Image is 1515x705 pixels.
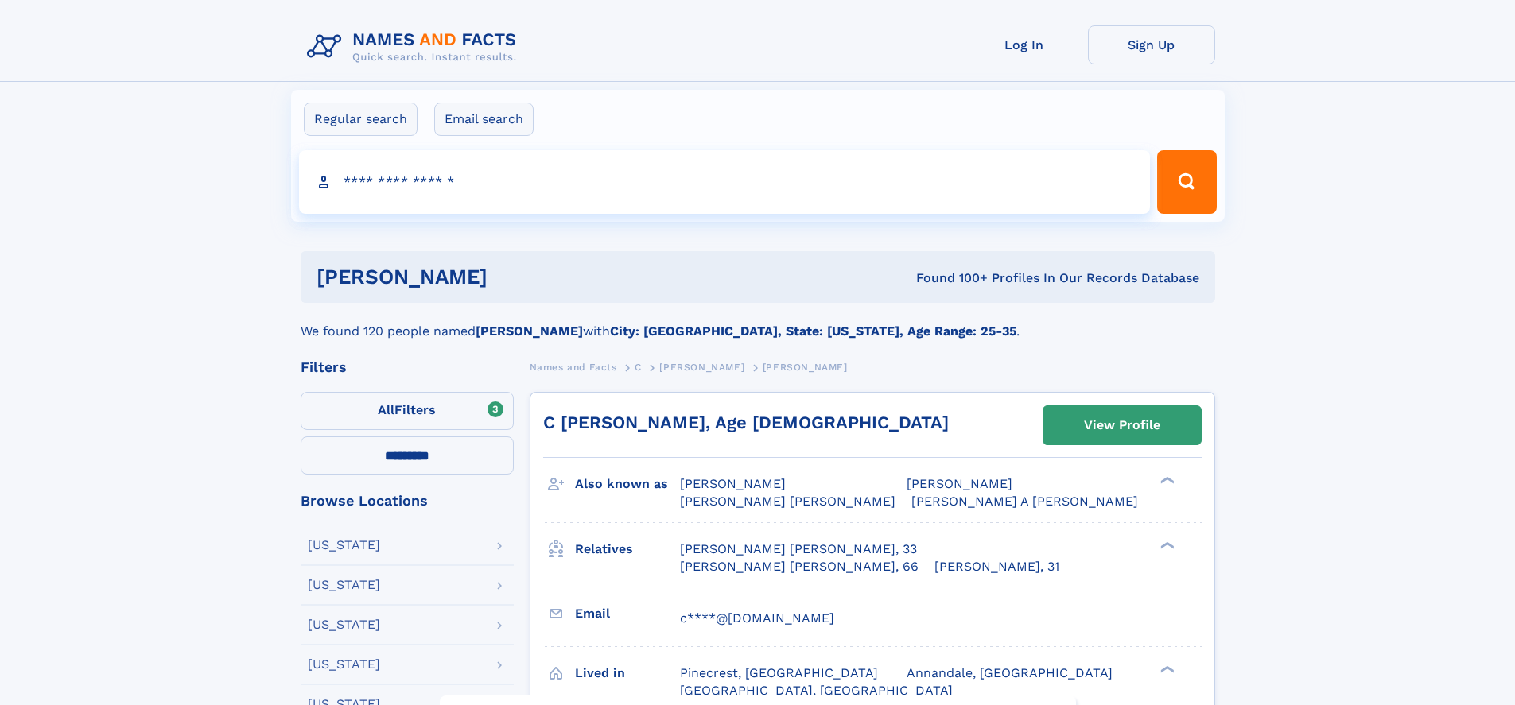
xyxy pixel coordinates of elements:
[1043,406,1201,444] a: View Profile
[680,540,917,558] a: [PERSON_NAME] [PERSON_NAME], 33
[934,558,1059,575] a: [PERSON_NAME], 31
[680,665,878,680] span: Pinecrest, [GEOGRAPHIC_DATA]
[308,579,380,591] div: [US_STATE]
[680,558,919,575] a: [PERSON_NAME] [PERSON_NAME], 66
[301,360,514,374] div: Filters
[301,303,1215,341] div: We found 120 people named with .
[763,362,848,373] span: [PERSON_NAME]
[1088,25,1215,64] a: Sign Up
[680,683,953,698] span: [GEOGRAPHIC_DATA], [GEOGRAPHIC_DATA]
[575,536,680,563] h3: Relatives
[575,471,680,498] h3: Also known as
[575,600,680,627] h3: Email
[301,392,514,430] label: Filters
[317,267,702,287] h1: [PERSON_NAME]
[701,269,1199,287] div: Found 100+ Profiles In Our Records Database
[476,323,583,339] b: [PERSON_NAME]
[1084,407,1160,444] div: View Profile
[378,402,394,417] span: All
[530,357,617,377] a: Names and Facts
[961,25,1088,64] a: Log In
[1157,150,1216,214] button: Search Button
[434,103,534,136] label: Email search
[301,494,514,508] div: Browse Locations
[635,362,642,373] span: C
[680,476,786,491] span: [PERSON_NAME]
[907,476,1012,491] span: [PERSON_NAME]
[911,494,1138,509] span: [PERSON_NAME] A [PERSON_NAME]
[680,494,895,509] span: [PERSON_NAME] [PERSON_NAME]
[610,323,1016,339] b: City: [GEOGRAPHIC_DATA], State: [US_STATE], Age Range: 25-35
[1156,475,1175,486] div: ❯
[543,413,949,432] a: C [PERSON_NAME], Age [DEMOGRAPHIC_DATA]
[659,362,744,373] span: [PERSON_NAME]
[308,658,380,671] div: [US_STATE]
[635,357,642,377] a: C
[907,665,1113,680] span: Annandale, [GEOGRAPHIC_DATA]
[659,357,744,377] a: [PERSON_NAME]
[304,103,418,136] label: Regular search
[1156,664,1175,674] div: ❯
[1156,540,1175,550] div: ❯
[575,660,680,687] h3: Lived in
[299,150,1151,214] input: search input
[308,618,380,631] div: [US_STATE]
[301,25,530,68] img: Logo Names and Facts
[308,539,380,552] div: [US_STATE]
